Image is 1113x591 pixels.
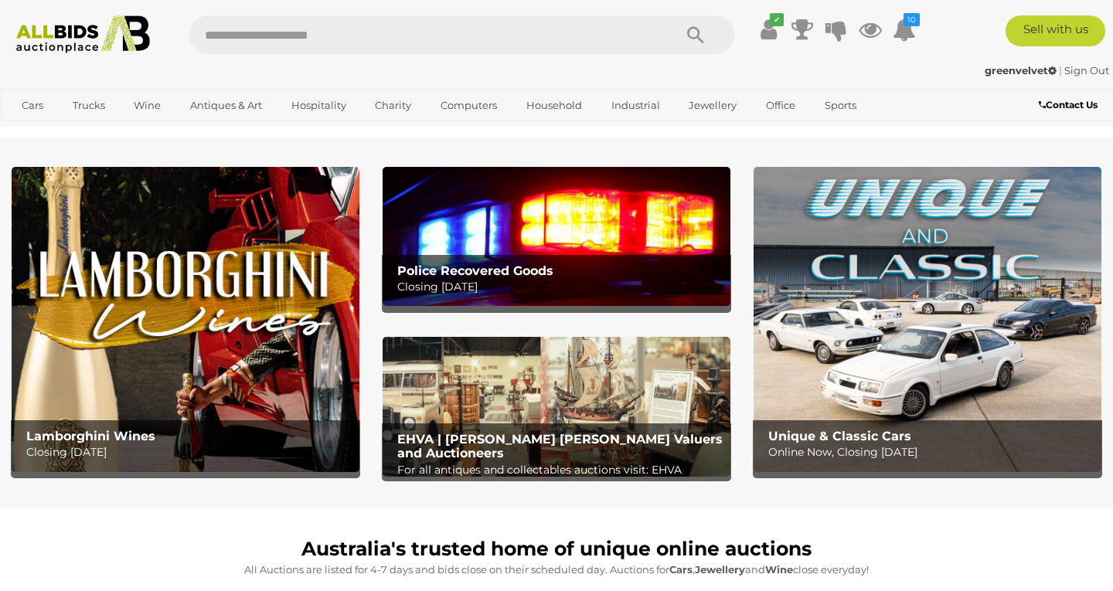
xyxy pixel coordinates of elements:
[756,93,805,118] a: Office
[431,93,507,118] a: Computers
[516,93,592,118] a: Household
[695,563,745,576] strong: Jewellery
[985,64,1059,76] a: greenvelvet
[669,563,693,576] strong: Cars
[770,13,784,26] i: ✔
[754,167,1101,471] a: Unique & Classic Cars Unique & Classic Cars Online Now, Closing [DATE]
[26,443,352,462] p: Closing [DATE]
[1064,64,1109,76] a: Sign Out
[985,64,1057,76] strong: greenvelvet
[63,93,115,118] a: Trucks
[768,443,1094,462] p: Online Now, Closing [DATE]
[397,277,723,297] p: Closing [DATE]
[9,15,158,53] img: Allbids.com.au
[768,429,911,443] b: Unique & Classic Cars
[397,432,723,460] b: EHVA | [PERSON_NAME] [PERSON_NAME] Valuers and Auctioneers
[1006,15,1105,46] a: Sell with us
[1059,64,1062,76] span: |
[12,93,53,118] a: Cars
[657,15,734,54] button: Search
[124,93,171,118] a: Wine
[397,460,723,480] p: For all antiques and collectables auctions visit: EHVA
[893,15,916,43] a: 10
[12,118,141,144] a: [GEOGRAPHIC_DATA]
[19,561,1094,579] p: All Auctions are listed for 4-7 days and bids close on their scheduled day. Auctions for , and cl...
[383,337,730,476] img: EHVA | Evans Hastings Valuers and Auctioneers
[383,167,730,306] a: Police Recovered Goods Police Recovered Goods Closing [DATE]
[815,93,866,118] a: Sports
[754,167,1101,471] img: Unique & Classic Cars
[26,429,155,443] b: Lamborghini Wines
[1039,99,1098,110] b: Contact Us
[904,13,920,26] i: 10
[679,93,747,118] a: Jewellery
[1039,97,1101,114] a: Contact Us
[281,93,356,118] a: Hospitality
[383,337,730,476] a: EHVA | Evans Hastings Valuers and Auctioneers EHVA | [PERSON_NAME] [PERSON_NAME] Valuers and Auct...
[12,167,359,471] img: Lamborghini Wines
[757,15,780,43] a: ✔
[383,167,730,306] img: Police Recovered Goods
[365,93,421,118] a: Charity
[765,563,793,576] strong: Wine
[180,93,272,118] a: Antiques & Art
[397,263,553,278] b: Police Recovered Goods
[601,93,670,118] a: Industrial
[12,167,359,471] a: Lamborghini Wines Lamborghini Wines Closing [DATE]
[19,538,1094,560] h1: Australia's trusted home of unique online auctions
